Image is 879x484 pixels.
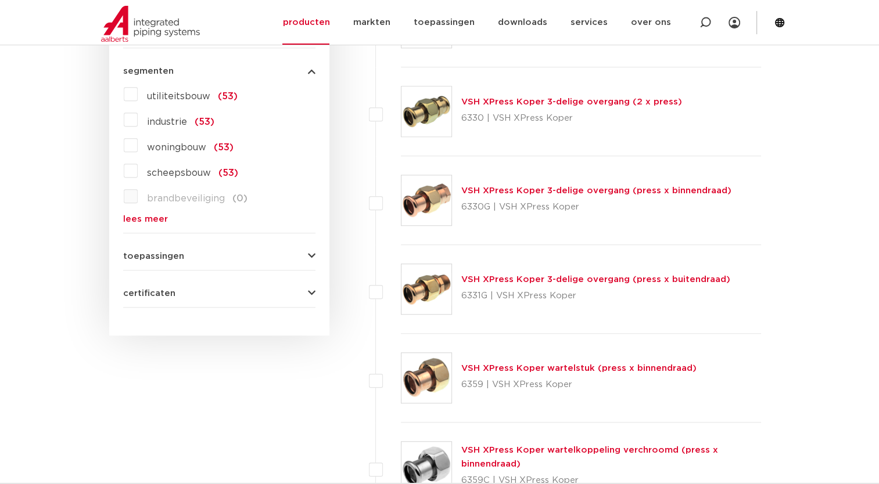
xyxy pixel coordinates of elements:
[461,287,730,305] p: 6331G | VSH XPress Koper
[147,194,225,203] span: brandbeveiliging
[218,168,238,178] span: (53)
[461,375,697,394] p: 6359 | VSH XPress Koper
[461,275,730,284] a: VSH XPress Koper 3-delige overgang (press x buitendraad)
[401,86,451,136] img: Thumbnail for VSH XPress Koper 3-delige overgang (2 x press)
[147,168,211,178] span: scheepsbouw
[123,289,175,298] span: certificaten
[123,252,315,261] button: toepassingen
[147,92,210,101] span: utiliteitsbouw
[461,364,697,373] a: VSH XPress Koper wartelstuk (press x binnendraad)
[401,175,451,225] img: Thumbnail for VSH XPress Koper 3-delige overgang (press x binnendraad)
[461,109,682,128] p: 6330 | VSH XPress Koper
[147,143,206,152] span: woningbouw
[461,186,731,195] a: VSH XPress Koper 3-delige overgang (press x binnendraad)
[147,117,187,127] span: industrie
[401,353,451,403] img: Thumbnail for VSH XPress Koper wartelstuk (press x binnendraad)
[123,67,174,75] span: segmenten
[461,97,682,106] a: VSH XPress Koper 3-delige overgang (2 x press)
[123,289,315,298] button: certificaten
[123,252,184,261] span: toepassingen
[123,215,315,223] a: lees meer
[214,143,234,152] span: (53)
[232,194,247,203] span: (0)
[123,67,315,75] button: segmenten
[461,446,718,468] a: VSH XPress Koper wartelkoppeling verchroomd (press x binnendraad)
[401,264,451,314] img: Thumbnail for VSH XPress Koper 3-delige overgang (press x buitendraad)
[461,198,731,216] p: 6330G | VSH XPress Koper
[195,117,214,127] span: (53)
[218,92,238,101] span: (53)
